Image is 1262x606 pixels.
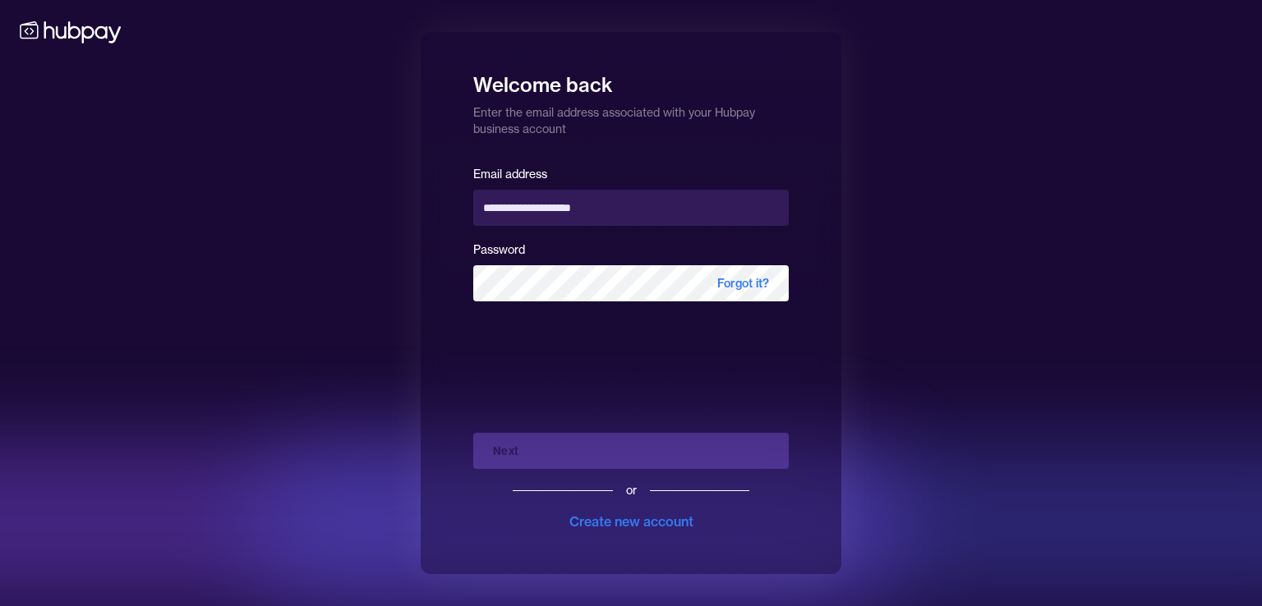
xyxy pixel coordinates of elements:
label: Email address [473,167,547,181]
h1: Welcome back [473,62,789,98]
span: Forgot it? [698,265,789,301]
p: Enter the email address associated with your Hubpay business account [473,98,789,137]
div: Create new account [569,512,693,531]
div: or [626,482,637,498]
label: Password [473,242,525,257]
